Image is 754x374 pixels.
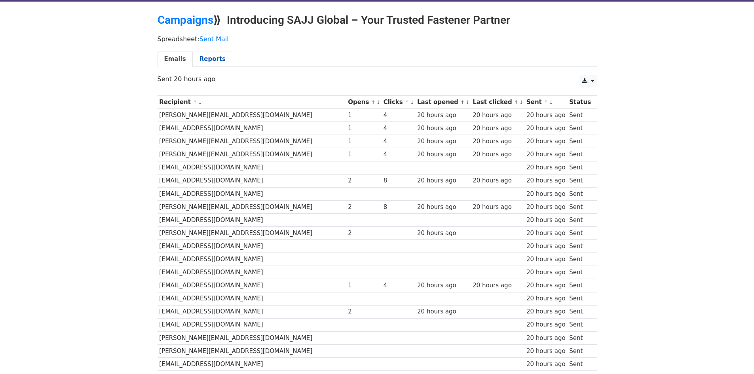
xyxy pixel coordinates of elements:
div: 20 hours ago [526,203,566,212]
a: ↑ [544,99,548,105]
td: Sent [567,357,593,370]
div: 20 hours ago [473,137,522,146]
a: ↓ [519,99,524,105]
div: 20 hours ago [417,229,469,238]
a: ↑ [514,99,518,105]
td: Sent [567,227,593,240]
th: Opens [346,96,382,109]
div: 20 hours ago [526,190,566,199]
div: 20 hours ago [526,163,566,172]
td: Sent [567,279,593,292]
div: 20 hours ago [526,216,566,225]
div: 20 hours ago [473,124,522,133]
p: Sent 20 hours ago [158,75,597,83]
div: 20 hours ago [417,203,469,212]
div: 1 [348,137,380,146]
td: [EMAIL_ADDRESS][DOMAIN_NAME] [158,253,346,266]
a: ↓ [465,99,470,105]
td: [EMAIL_ADDRESS][DOMAIN_NAME] [158,292,346,305]
div: 20 hours ago [473,203,522,212]
div: 20 hours ago [526,255,566,264]
a: Campaigns [158,13,213,27]
a: ↑ [371,99,376,105]
td: [EMAIL_ADDRESS][DOMAIN_NAME] [158,187,346,200]
div: 1 [348,124,380,133]
td: [EMAIL_ADDRESS][DOMAIN_NAME] [158,357,346,370]
div: 4 [384,111,414,120]
td: [EMAIL_ADDRESS][DOMAIN_NAME] [158,279,346,292]
div: 20 hours ago [526,307,566,316]
td: Sent [567,174,593,187]
td: [PERSON_NAME][EMAIL_ADDRESS][DOMAIN_NAME] [158,344,346,357]
div: 4 [384,150,414,159]
th: Recipient [158,96,346,109]
div: 20 hours ago [526,176,566,185]
div: 4 [384,137,414,146]
td: Sent [567,213,593,226]
a: ↓ [376,99,380,105]
td: [EMAIL_ADDRESS][DOMAIN_NAME] [158,213,346,226]
td: Sent [567,148,593,161]
div: 20 hours ago [417,307,469,316]
iframe: Chat Widget [714,336,754,374]
div: 1 [348,281,380,290]
a: Reports [193,51,232,67]
td: Sent [567,135,593,148]
div: 20 hours ago [417,111,469,120]
a: Emails [158,51,193,67]
td: Sent [567,109,593,122]
td: [PERSON_NAME][EMAIL_ADDRESS][DOMAIN_NAME] [158,331,346,344]
div: 20 hours ago [526,111,566,120]
td: Sent [567,200,593,213]
td: [EMAIL_ADDRESS][DOMAIN_NAME] [158,240,346,253]
a: ↓ [410,99,414,105]
td: Sent [567,292,593,305]
a: ↑ [405,99,409,105]
td: [PERSON_NAME][EMAIL_ADDRESS][DOMAIN_NAME] [158,200,346,213]
div: 2 [348,203,380,212]
td: [EMAIL_ADDRESS][DOMAIN_NAME] [158,161,346,174]
div: 4 [384,124,414,133]
div: 8 [384,176,414,185]
div: 20 hours ago [526,229,566,238]
td: Sent [567,161,593,174]
div: 20 hours ago [526,137,566,146]
th: Last opened [415,96,471,109]
div: 20 hours ago [473,176,522,185]
td: [EMAIL_ADDRESS][DOMAIN_NAME] [158,305,346,318]
div: 20 hours ago [473,150,522,159]
div: 20 hours ago [417,281,469,290]
td: Sent [567,331,593,344]
td: [EMAIL_ADDRESS][DOMAIN_NAME] [158,318,346,331]
th: Clicks [382,96,415,109]
div: 2 [348,229,380,238]
div: 4 [384,281,414,290]
div: 20 hours ago [526,320,566,329]
div: 20 hours ago [417,176,469,185]
div: 1 [348,150,380,159]
td: Sent [567,240,593,253]
a: Sent Mail [199,35,229,43]
div: 20 hours ago [526,281,566,290]
h2: ⟫ Introducing SAJJ Global – Your Trusted Fastener Partner [158,13,597,27]
td: [PERSON_NAME][EMAIL_ADDRESS][DOMAIN_NAME] [158,148,346,161]
div: 20 hours ago [417,137,469,146]
td: Sent [567,122,593,135]
div: 20 hours ago [473,111,522,120]
td: Sent [567,266,593,279]
td: [EMAIL_ADDRESS][DOMAIN_NAME] [158,174,346,187]
div: 8 [384,203,414,212]
th: Last clicked [471,96,524,109]
div: 20 hours ago [526,347,566,356]
td: Sent [567,253,593,266]
a: ↑ [193,99,197,105]
div: 2 [348,307,380,316]
td: Sent [567,187,593,200]
a: ↓ [198,99,202,105]
div: 1 [348,111,380,120]
td: Sent [567,318,593,331]
th: Status [567,96,593,109]
td: [PERSON_NAME][EMAIL_ADDRESS][DOMAIN_NAME] [158,109,346,122]
a: ↑ [460,99,465,105]
div: 20 hours ago [417,150,469,159]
